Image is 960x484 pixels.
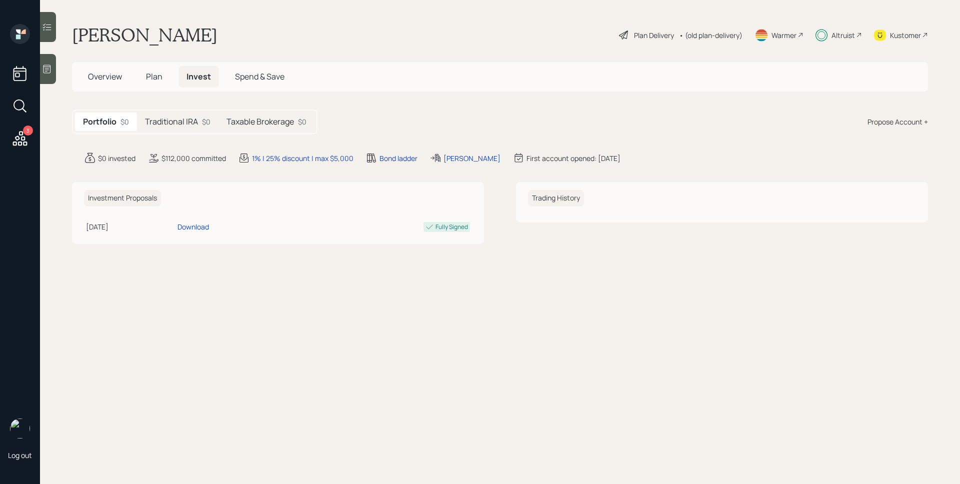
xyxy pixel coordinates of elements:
div: Warmer [771,30,796,40]
div: Altruist [831,30,855,40]
div: Download [177,221,209,232]
div: Kustomer [890,30,921,40]
div: $0 [298,116,306,127]
div: • (old plan-delivery) [679,30,742,40]
div: [PERSON_NAME] [443,153,500,163]
span: Spend & Save [235,71,284,82]
div: Propose Account + [867,116,928,127]
span: Invest [186,71,211,82]
div: Bond ladder [379,153,417,163]
div: 3 [23,125,33,135]
div: [DATE] [86,221,173,232]
h1: [PERSON_NAME] [72,24,217,46]
div: $0 [202,116,210,127]
div: $0 [120,116,129,127]
div: Fully Signed [435,222,468,231]
span: Overview [88,71,122,82]
div: $0 invested [98,153,135,163]
div: First account opened: [DATE] [526,153,620,163]
h5: Traditional IRA [145,117,198,126]
h5: Portfolio [83,117,116,126]
div: 1% | 25% discount | max $5,000 [252,153,353,163]
h5: Taxable Brokerage [226,117,294,126]
img: james-distasi-headshot.png [10,418,30,438]
h6: Investment Proposals [84,190,161,206]
div: Plan Delivery [634,30,674,40]
div: Log out [8,450,32,460]
h6: Trading History [528,190,584,206]
div: $112,000 committed [161,153,226,163]
span: Plan [146,71,162,82]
